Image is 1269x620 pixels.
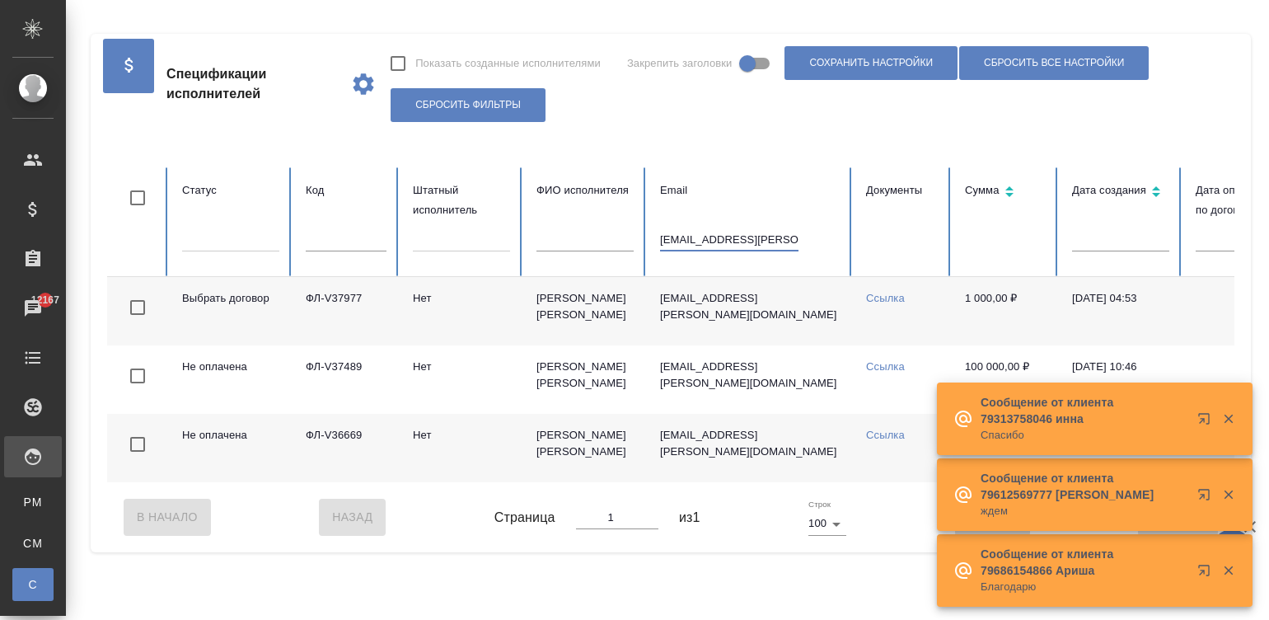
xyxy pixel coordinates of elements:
a: Ссылка [866,292,905,304]
span: из 1 [679,508,700,528]
button: Закрыть [1211,411,1245,426]
button: Сохранить настройки [784,46,958,80]
a: Ссылка [866,429,905,441]
div: 100 [808,512,846,535]
a: Ссылка [866,360,905,373]
button: Сбросить фильтры [391,88,546,122]
td: [PERSON_NAME] [PERSON_NAME] [523,414,647,482]
span: CM [21,535,45,552]
span: Сбросить все настройки [984,56,1124,70]
td: [EMAIL_ADDRESS][PERSON_NAME][DOMAIN_NAME] [647,277,853,345]
td: Нет [400,345,523,414]
div: Email [660,181,840,200]
div: Сортировка [965,181,1046,204]
td: [DATE] 04:53 [1059,277,1182,345]
button: Открыть в новой вкладке [1187,478,1227,518]
div: Статус [182,181,279,200]
td: Выбрать договор [169,277,293,345]
button: Сбросить все настройки [959,46,1149,80]
button: Закрыть [1211,563,1245,578]
a: 12167 [4,288,62,329]
a: С [12,568,54,601]
span: С [21,576,45,593]
td: ФЛ-V37489 [293,345,400,414]
td: [PERSON_NAME] [PERSON_NAME] [523,277,647,345]
label: Строк [808,500,831,509]
span: PM [21,494,45,510]
td: [EMAIL_ADDRESS][PERSON_NAME][DOMAIN_NAME] [647,345,853,414]
td: [DATE] 10:46 [1059,345,1182,414]
span: Страница [494,508,555,528]
td: Нет [400,277,523,345]
td: Нет [400,414,523,482]
span: 12167 [21,292,69,308]
a: PM [12,486,54,519]
p: Благодарю [981,579,1187,595]
span: Toggle Row Selected [120,290,155,325]
td: ФЛ-V37977 [293,277,400,345]
span: Показать созданные исполнителями [415,55,601,72]
div: Код [306,181,386,200]
p: Сообщение от клиента 79313758046 инна [981,394,1187,427]
div: Сортировка [1072,181,1169,204]
td: ФЛ-V36669 [293,414,400,482]
td: Не оплачена [169,414,293,482]
span: Закрепить заголовки [627,55,733,72]
p: Спасибо [981,427,1187,444]
td: Не оплачена [169,345,293,414]
span: Сохранить настройки [809,56,933,70]
button: Открыть в новой вкладке [1187,402,1227,442]
td: 100 000,00 ₽ [952,345,1059,414]
a: CM [12,527,54,560]
span: Toggle Row Selected [120,427,155,462]
div: ФИО исполнителя [536,181,634,200]
td: [PERSON_NAME] [PERSON_NAME] [523,345,647,414]
span: Спецификации исполнителей [166,64,337,104]
p: Сообщение от клиента 79686154866 Ариша [981,546,1187,579]
span: Toggle Row Selected [120,359,155,393]
p: Сообщение от клиента 79612569777 [PERSON_NAME] [981,470,1187,503]
button: Открыть в новой вкладке [1187,554,1227,594]
button: Закрыть [1211,487,1245,502]
td: 1 000,00 ₽ [952,277,1059,345]
td: [EMAIL_ADDRESS][PERSON_NAME][DOMAIN_NAME] [647,414,853,482]
div: Штатный исполнитель [413,181,510,220]
span: Сбросить фильтры [415,98,521,112]
p: ждем [981,503,1187,519]
div: Документы [866,181,939,200]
